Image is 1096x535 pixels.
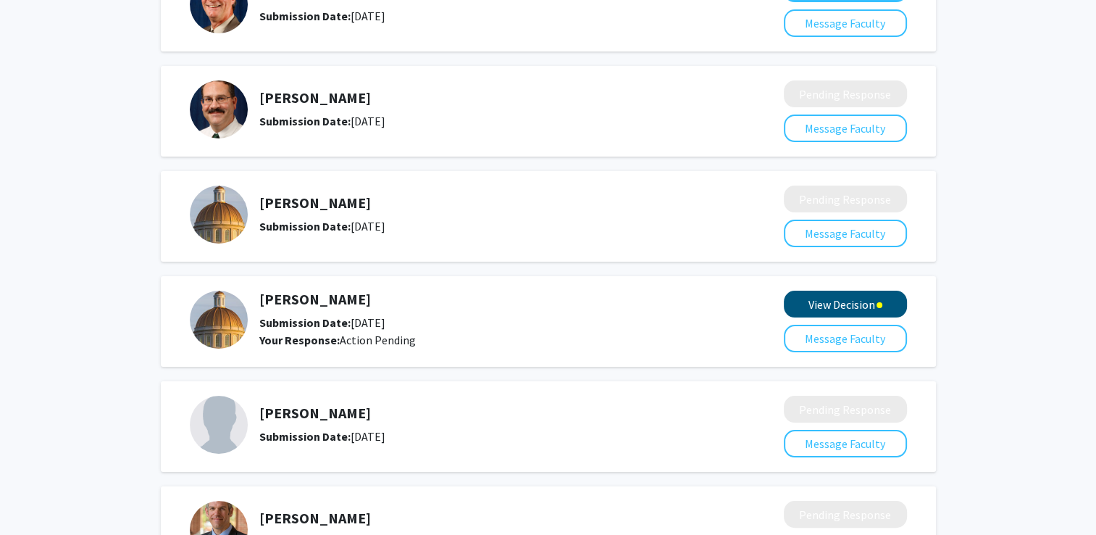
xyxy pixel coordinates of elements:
button: Pending Response [784,501,907,528]
img: Profile Picture [190,396,248,454]
a: Message Faculty [784,121,907,136]
h5: [PERSON_NAME] [259,89,707,107]
button: Pending Response [784,186,907,212]
button: Pending Response [784,80,907,107]
h5: [PERSON_NAME] [259,291,707,308]
div: [DATE] [259,314,707,331]
button: Message Faculty [784,325,907,352]
div: [DATE] [259,217,707,235]
button: Message Faculty [784,220,907,247]
img: Profile Picture [190,80,248,138]
b: Submission Date: [259,114,351,128]
b: Submission Date: [259,429,351,444]
h5: [PERSON_NAME] [259,510,707,527]
img: Profile Picture [190,291,248,349]
button: Message Faculty [784,9,907,37]
div: [DATE] [259,428,707,445]
img: Profile Picture [190,186,248,244]
div: [DATE] [259,112,707,130]
button: Message Faculty [784,430,907,457]
div: [DATE] [259,7,707,25]
iframe: Chat [11,470,62,524]
a: Message Faculty [784,331,907,346]
b: Submission Date: [259,9,351,23]
button: Message Faculty [784,115,907,142]
button: Pending Response [784,396,907,423]
b: Submission Date: [259,315,351,330]
a: Message Faculty [784,16,907,30]
a: Message Faculty [784,226,907,241]
h5: [PERSON_NAME] [259,194,707,212]
a: Message Faculty [784,436,907,451]
h5: [PERSON_NAME] [259,405,707,422]
button: View Decision [784,291,907,318]
b: Your Response: [259,333,340,347]
b: Submission Date: [259,219,351,233]
div: Action Pending [259,331,707,349]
